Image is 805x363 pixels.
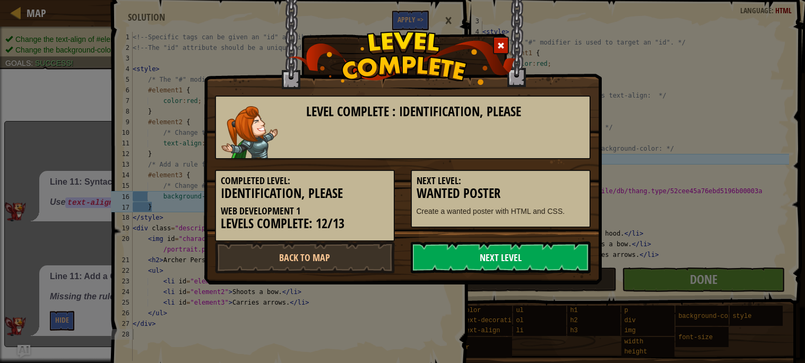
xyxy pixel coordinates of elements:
[215,241,395,273] a: Back to Map
[417,206,585,217] p: Create a wanted poster with HTML and CSS.
[221,106,278,158] img: captain.png
[306,105,585,119] h3: Level Complete : Identification, Please
[417,186,585,201] h3: Wanted Poster
[289,31,516,85] img: level_complete.png
[221,217,389,231] h3: Levels Complete: 12/13
[417,176,585,186] h5: Next Level:
[221,206,389,217] h5: Web Development 1
[221,176,389,186] h5: Completed Level:
[221,186,389,201] h3: Identification, Please
[411,241,591,273] a: Next Level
